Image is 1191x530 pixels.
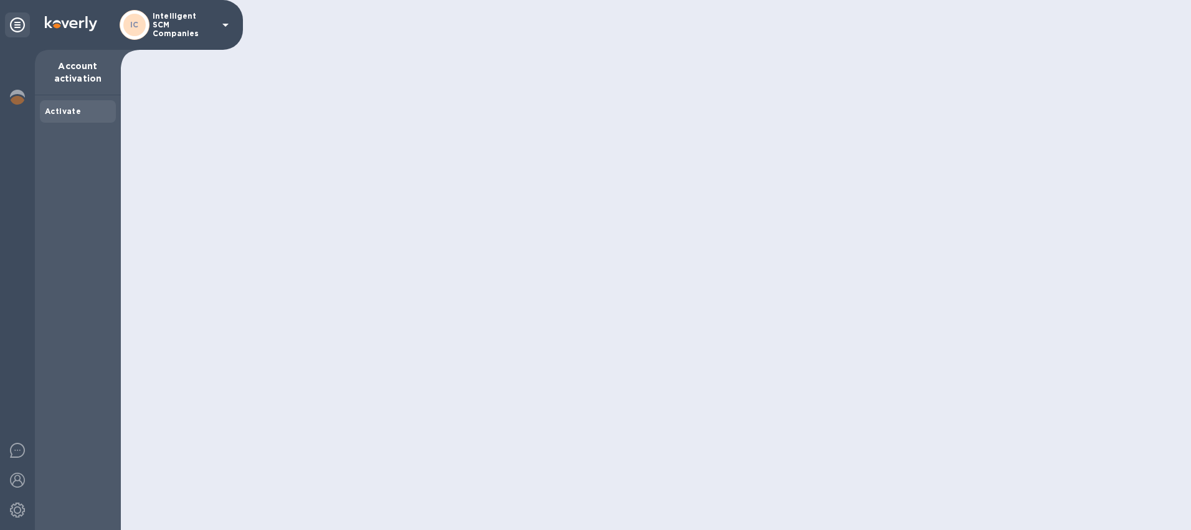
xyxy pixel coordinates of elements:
p: Account activation [45,60,111,85]
b: Activate [45,106,81,116]
p: Intelligent SCM Companies [153,12,215,38]
img: Logo [45,16,97,31]
div: Unpin categories [5,12,30,37]
b: IC [130,20,139,29]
